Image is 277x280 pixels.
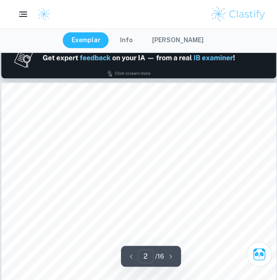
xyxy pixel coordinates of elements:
[143,32,213,48] button: [PERSON_NAME]
[37,8,51,21] img: Clastify logo
[155,252,164,261] p: / 16
[63,32,109,48] button: Exemplar
[1,37,276,79] img: Ad
[247,242,272,267] button: Ask Clai
[111,32,141,48] button: Info
[32,8,51,21] a: Clastify logo
[210,5,266,23] img: Clastify logo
